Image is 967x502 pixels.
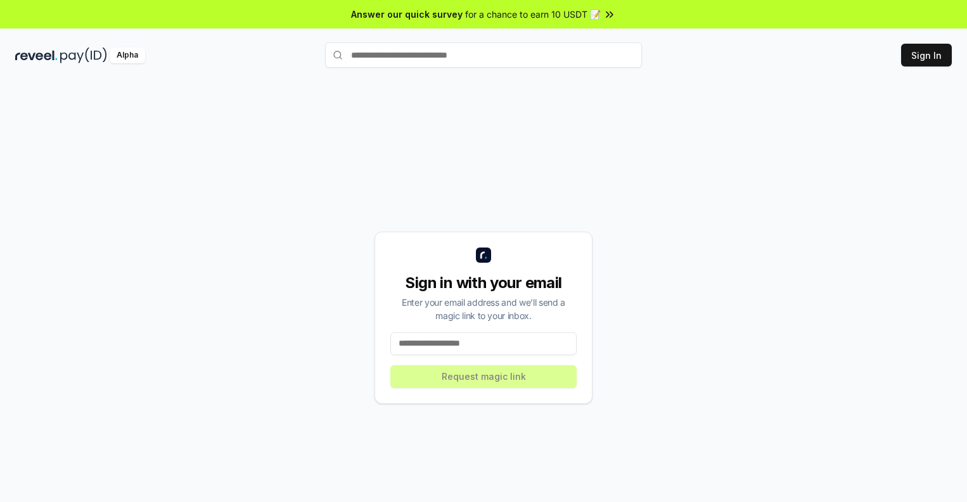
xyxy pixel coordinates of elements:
[351,8,463,21] span: Answer our quick survey
[465,8,601,21] span: for a chance to earn 10 USDT 📝
[60,47,107,63] img: pay_id
[390,273,577,293] div: Sign in with your email
[110,47,145,63] div: Alpha
[476,248,491,263] img: logo_small
[901,44,952,66] button: Sign In
[390,296,577,322] div: Enter your email address and we’ll send a magic link to your inbox.
[15,47,58,63] img: reveel_dark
